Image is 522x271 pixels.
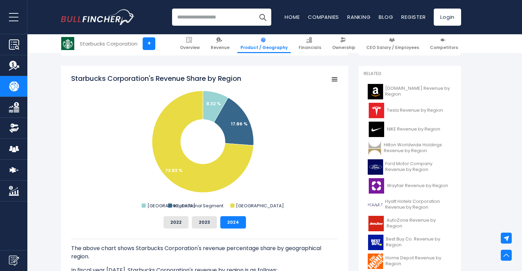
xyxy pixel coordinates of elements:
[254,9,271,26] button: Search
[368,140,382,156] img: HLT logo
[385,161,452,173] span: Ford Motor Company Revenue by Region
[364,71,456,77] p: Related
[387,126,440,132] span: NIKE Revenue by Region
[206,100,221,107] text: 8.32 %
[430,45,458,50] span: Competitors
[368,159,383,175] img: F logo
[364,176,456,195] a: Wayfair Revenue by Region
[368,254,383,269] img: HD logo
[364,139,456,158] a: Hilton Worldwide Holdings Revenue by Region
[192,216,217,229] button: 2023
[71,74,338,211] svg: Starbucks Corporation's Revenue Share by Region
[364,158,456,176] a: Ford Motor Company Revenue by Region
[308,13,339,21] a: Companies
[427,34,461,53] a: Competitors
[231,121,248,127] text: 17.86 %
[332,45,355,50] span: Ownership
[147,202,195,209] text: [GEOGRAPHIC_DATA]
[61,37,74,50] img: SBUX logo
[387,183,448,189] span: Wayfair Revenue by Region
[401,13,426,21] a: Register
[387,108,443,113] span: Tesla Revenue by Region
[143,37,155,50] a: +
[61,9,134,25] a: Go to homepage
[285,13,300,21] a: Home
[80,40,138,48] div: Starbucks Corporation
[364,82,456,101] a: [DOMAIN_NAME] Revenue by Region
[364,195,456,214] a: Hyatt Hotels Corporation Revenue by Region
[237,34,291,53] a: Product / Geography
[364,214,456,233] a: AutoZone Revenue by Region
[368,122,385,137] img: NKE logo
[363,34,422,53] a: CEO Salary / Employees
[329,34,358,53] a: Ownership
[236,202,284,209] text: [GEOGRAPHIC_DATA]
[385,199,452,210] span: Hyatt Hotels Corporation Revenue by Region
[71,244,338,261] p: The above chart shows Starbucks Corporation's revenue percentage share by geographical region.
[180,45,200,50] span: Overview
[387,218,452,229] span: AutoZone Revenue by Region
[384,142,452,154] span: Hilton Worldwide Holdings Revenue by Region
[364,101,456,120] a: Tesla Revenue by Region
[61,9,135,25] img: Bullfincher logo
[240,45,288,50] span: Product / Geography
[368,178,385,194] img: W logo
[71,74,241,83] tspan: Starbucks Corporation's Revenue Share by Region
[368,84,383,99] img: AMZN logo
[296,34,324,53] a: Financials
[379,13,393,21] a: Blog
[368,216,384,231] img: AZO logo
[208,34,233,53] a: Revenue
[220,216,246,229] button: 2024
[211,45,230,50] span: Revenue
[366,45,419,50] span: CEO Salary / Employees
[364,233,456,252] a: Best Buy Co. Revenue by Region
[386,236,452,248] span: Best Buy Co. Revenue by Region
[368,235,384,250] img: BBY logo
[364,120,456,139] a: NIKE Revenue by Region
[385,86,452,97] span: [DOMAIN_NAME] Revenue by Region
[174,202,223,209] text: International Segment
[177,34,203,53] a: Overview
[347,13,370,21] a: Ranking
[299,45,321,50] span: Financials
[364,252,456,271] a: Home Depot Revenue by Region
[165,167,183,174] text: 73.83 %
[9,123,19,133] img: Ownership
[164,216,188,229] button: 2022
[368,197,383,212] img: H logo
[434,9,461,26] a: Login
[386,255,452,267] span: Home Depot Revenue by Region
[368,103,385,118] img: TSLA logo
